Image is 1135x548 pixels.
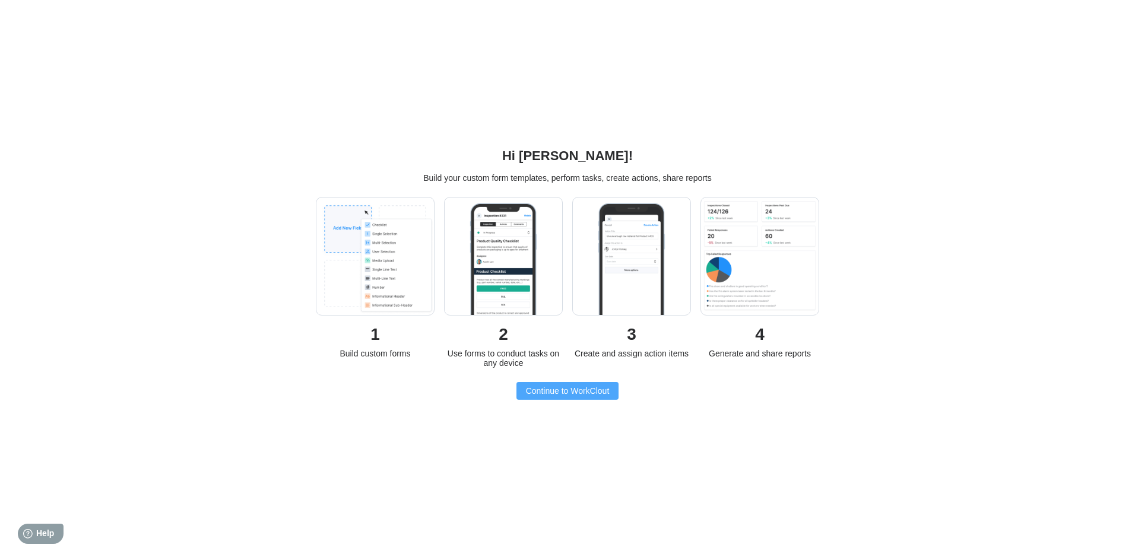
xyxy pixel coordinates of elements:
[340,349,410,358] div: Build custom forms
[423,173,712,183] div: Build your custom form templates, perform tasks, create actions, share reports
[575,349,689,358] div: Create and assign action items
[755,325,765,344] div: 4
[700,197,819,316] img: welcome-analytics-7e47e794bc7e25a97eaa2dbe54877289.png
[444,197,563,316] img: welcome-inspection-c5125bdb7b6a4917977605678e88f95e.png
[516,382,619,400] button: Continue to WorkClout
[499,325,508,344] div: 2
[444,349,563,368] div: Use forms to conduct tasks on any device
[370,325,380,344] div: 1
[526,387,610,395] span: Continue to WorkClout
[502,148,633,164] div: Hi [PERSON_NAME]!
[627,325,636,344] div: 3
[709,349,811,358] div: Generate and share reports
[316,197,435,316] img: welcome-form-0391eb1f35304e7e8652644db8ffacb5.png
[572,197,691,316] img: welcome-action-5f08828958ef9d8dbb9ca996aa01a696.png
